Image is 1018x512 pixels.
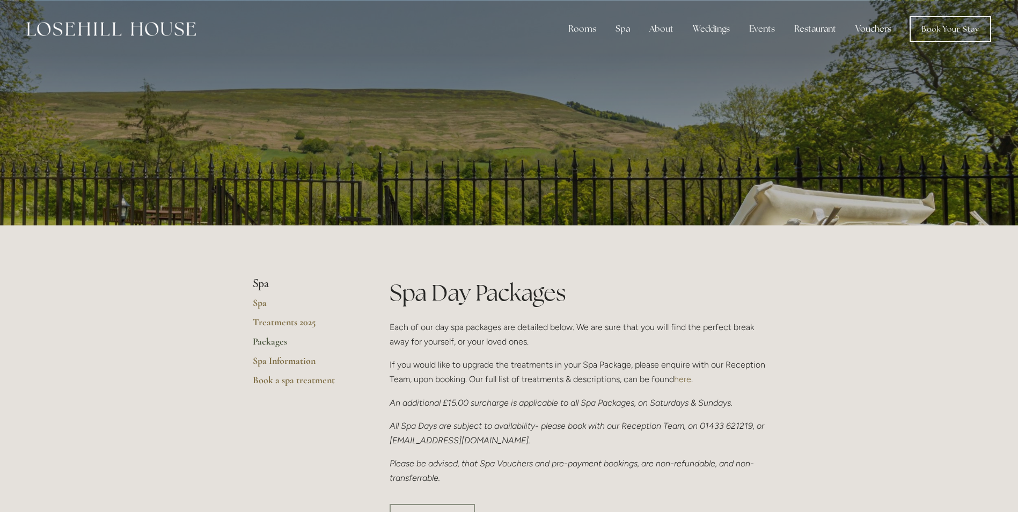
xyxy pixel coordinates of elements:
li: Spa [253,277,355,291]
a: Packages [253,335,355,355]
div: Restaurant [786,18,845,40]
div: Weddings [684,18,738,40]
img: Losehill House [27,22,196,36]
em: An additional £15.00 surcharge is applicable to all Spa Packages, on Saturdays & Sundays. [390,398,733,408]
a: Spa Information [253,355,355,374]
div: Spa [607,18,639,40]
a: Book Your Stay [910,16,991,42]
a: Book a spa treatment [253,374,355,393]
div: Events [741,18,783,40]
div: About [641,18,682,40]
em: Please be advised, that Spa Vouchers and pre-payment bookings, are non-refundable, and non-transf... [390,458,754,483]
h1: Spa Day Packages [390,277,766,309]
a: Vouchers [847,18,900,40]
a: Treatments 2025 [253,316,355,335]
div: Rooms [560,18,605,40]
p: Each of our day spa packages are detailed below. We are sure that you will find the perfect break... [390,320,766,349]
em: All Spa Days are subject to availability- please book with our Reception Team, on 01433 621219, o... [390,421,766,445]
a: Spa [253,297,355,316]
p: If you would like to upgrade the treatments in your Spa Package, please enquire with our Receptio... [390,357,766,386]
a: here [674,374,691,384]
